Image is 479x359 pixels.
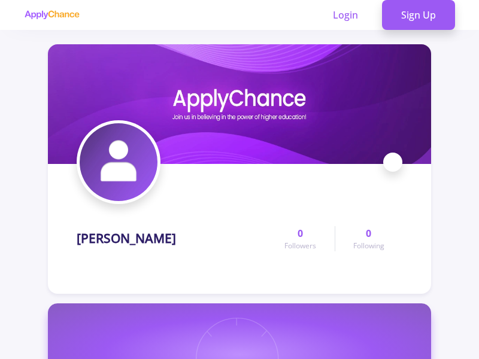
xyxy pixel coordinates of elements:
a: 0Followers [266,226,334,251]
img: applychance logo text only [24,10,80,20]
span: 0 [298,226,303,241]
a: 0Following [335,226,402,251]
img: moein farahiavatar [80,123,157,201]
h1: [PERSON_NAME] [77,231,176,246]
span: 0 [366,226,371,241]
span: Following [353,241,384,251]
img: moein farahicover image [48,44,431,164]
span: Followers [284,241,316,251]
